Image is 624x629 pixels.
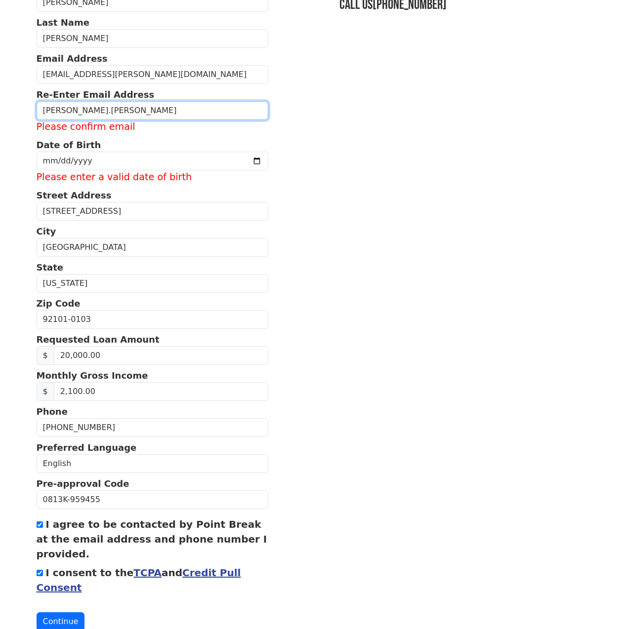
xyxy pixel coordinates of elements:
[37,310,269,329] input: Zip Code
[37,567,241,593] a: Credit Pull Consent
[37,89,155,100] strong: Re-Enter Email Address
[37,65,269,84] input: Email Address
[37,406,68,417] strong: Phone
[54,346,268,365] input: Requested Loan Amount
[133,567,162,579] a: TCPA
[37,567,241,593] label: I consent to the and
[37,29,269,48] input: Last Name
[37,202,269,221] input: Street Address
[37,346,54,365] span: $
[37,478,129,489] strong: Pre-approval Code
[54,382,268,401] input: Monthly Gross Income
[37,238,269,257] input: City
[37,418,269,437] input: Phone
[37,490,269,509] input: Pre-approval Code
[37,442,137,453] strong: Preferred Language
[37,101,269,120] input: Re-Enter Email Address
[37,262,64,273] strong: State
[37,298,81,309] strong: Zip Code
[37,120,269,134] label: Please confirm email
[37,140,101,150] strong: Date of Birth
[37,334,160,345] strong: Requested Loan Amount
[37,170,269,185] label: Please enter a valid date of birth
[37,518,267,560] label: I agree to be contacted by Point Break at the email address and phone number I provided.
[37,17,89,28] strong: Last Name
[37,53,108,64] strong: Email Address
[37,226,56,236] strong: City
[37,382,54,401] span: $
[37,190,112,200] strong: Street Address
[37,369,269,382] p: Monthly Gross Income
